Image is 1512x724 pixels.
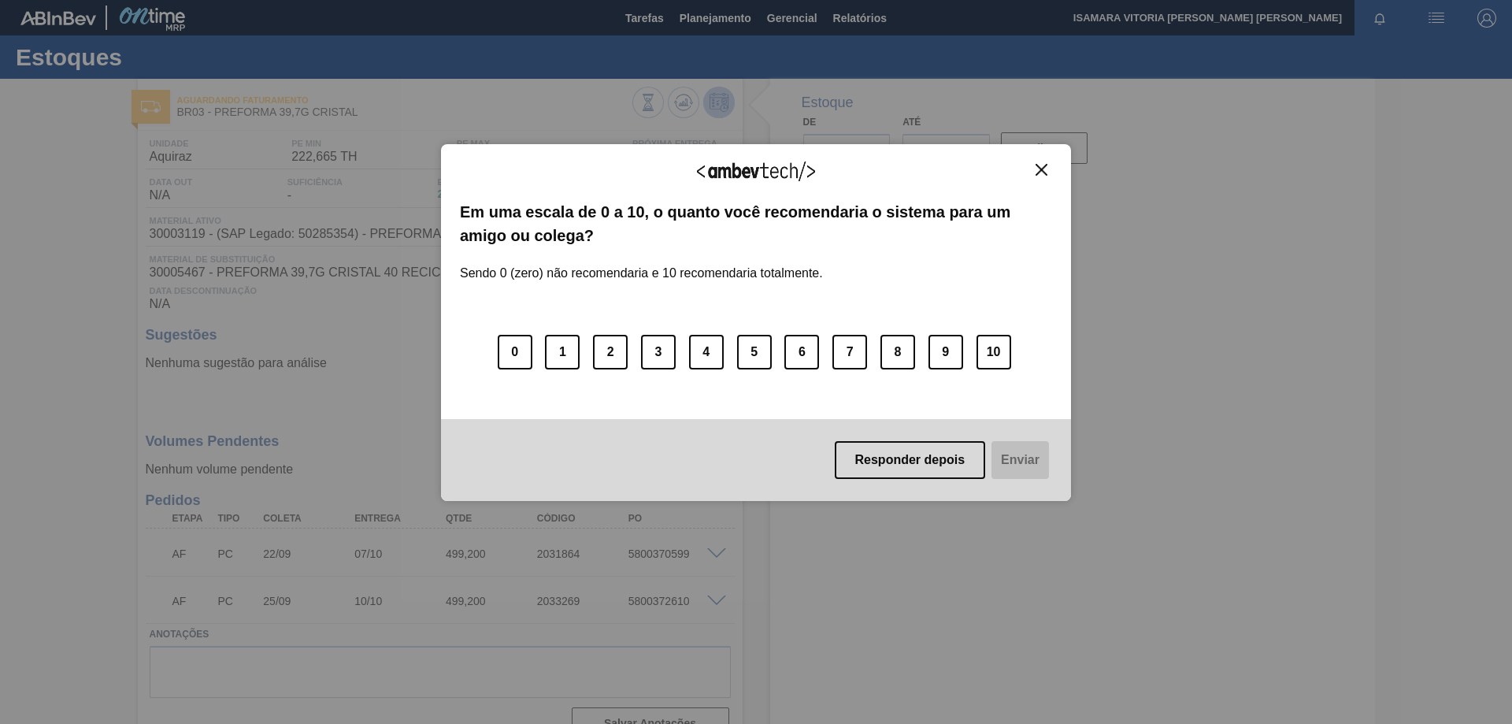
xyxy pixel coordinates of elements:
button: 9 [928,335,963,369]
img: Logo Ambevtech [697,162,815,181]
button: 6 [784,335,819,369]
button: 8 [880,335,915,369]
button: 7 [832,335,867,369]
label: Sendo 0 (zero) não recomendaria e 10 recomendaria totalmente. [460,247,823,280]
button: 5 [737,335,772,369]
button: 4 [689,335,724,369]
button: Close [1031,163,1052,176]
button: 3 [641,335,676,369]
button: 10 [976,335,1011,369]
button: Responder depois [835,441,986,479]
button: 2 [593,335,628,369]
button: 0 [498,335,532,369]
img: Close [1036,164,1047,176]
label: Em uma escala de 0 a 10, o quanto você recomendaria o sistema para um amigo ou colega? [460,200,1052,248]
button: 1 [545,335,580,369]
